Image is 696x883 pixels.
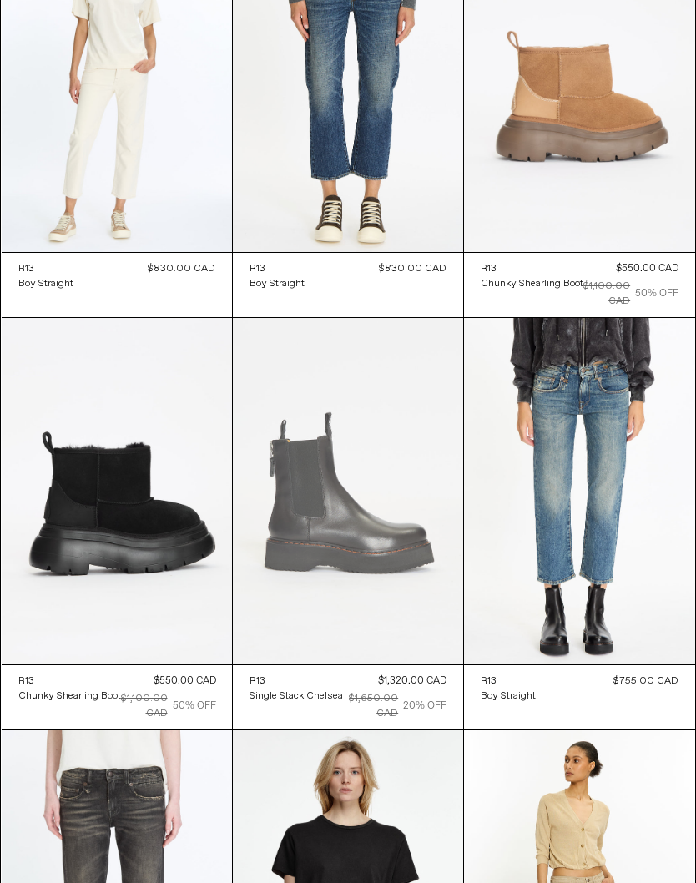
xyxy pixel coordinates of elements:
[481,689,536,704] div: Boy Straight
[481,689,536,704] a: Boy Straight
[616,261,678,276] div: $550.00 CAD
[18,674,121,689] a: R13
[250,689,343,704] div: Single Stack Chelsea
[250,261,305,276] a: R13
[18,277,73,291] div: Boy Straight
[583,279,630,309] div: $1,100.00 CAD
[250,262,265,276] div: R13
[481,277,583,291] div: Chunky Shearling Boot
[250,689,343,704] a: Single Stack Chelsea
[18,261,73,276] a: R13
[379,261,446,276] div: $830.00 CAD
[481,276,583,291] a: Chunky Shearling Boot
[403,699,446,714] div: 20% OFF
[18,689,121,704] div: Chunky Shearling Boot
[148,261,215,276] div: $830.00 CAD
[250,277,305,291] div: Boy Straight
[173,699,216,714] div: 50% OFF
[464,318,694,664] img: R13 Boy Straight in kelly stretch
[18,689,121,704] a: Chunky Shearling Boot
[378,674,446,689] div: $1,320.00 CAD
[343,691,398,721] div: $1,650.00 CAD
[481,262,497,276] div: R13
[481,261,583,276] a: R13
[250,674,343,689] a: R13
[121,691,168,721] div: $1,100.00 CAD
[233,318,463,664] img: R13 Single Stack Chelsea Boot
[250,674,265,689] div: R13
[18,276,73,291] a: Boy Straight
[18,674,34,689] div: R13
[481,674,497,689] div: R13
[635,286,678,301] div: 50% OFF
[481,674,536,689] a: R13
[18,262,34,276] div: R13
[154,674,216,689] div: $550.00 CAD
[613,674,678,689] div: $755.00 CAD
[2,318,232,664] img: Chunky Shearling Boot
[250,276,305,291] a: Boy Straight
